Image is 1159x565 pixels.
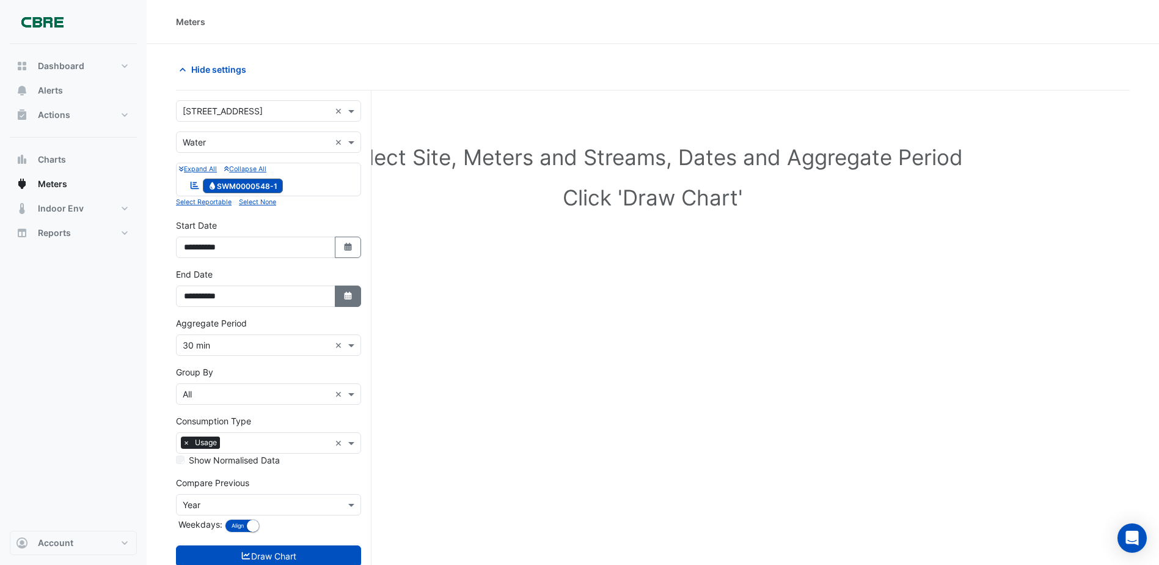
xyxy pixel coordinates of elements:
app-icon: Actions [16,109,28,121]
app-icon: Alerts [16,84,28,97]
button: Alerts [10,78,137,103]
span: × [181,437,192,449]
label: Weekdays: [176,518,222,531]
label: Aggregate Period [176,317,247,330]
span: SWM0000548-1 [203,179,283,193]
h1: Select Site, Meters and Streams, Dates and Aggregate Period [196,144,1110,170]
fa-icon: Water [208,181,217,190]
span: Indoor Env [38,202,84,215]
h1: Click 'Draw Chart' [196,185,1110,210]
app-icon: Meters [16,178,28,190]
span: Clear [335,136,345,149]
fa-icon: Select Date [343,291,354,301]
span: Account [38,537,73,549]
label: Start Date [176,219,217,232]
button: Account [10,531,137,555]
label: Group By [176,366,213,379]
small: Collapse All [224,165,266,173]
span: Meters [38,178,67,190]
span: Clear [335,388,345,401]
span: Charts [38,153,66,166]
button: Hide settings [176,59,254,80]
fa-icon: Select Date [343,242,354,253]
span: Clear [335,339,345,352]
button: Expand All [179,163,217,174]
app-icon: Dashboard [16,60,28,72]
span: Alerts [38,84,63,97]
button: Indoor Env [10,196,137,221]
button: Select Reportable [176,196,232,207]
fa-icon: Reportable [189,180,200,190]
app-icon: Indoor Env [16,202,28,215]
label: Compare Previous [176,476,249,489]
small: Select None [239,198,276,206]
div: Meters [176,15,205,28]
span: Clear [335,105,345,117]
span: Clear [335,437,345,449]
app-icon: Reports [16,227,28,239]
span: Usage [192,437,220,449]
label: End Date [176,268,213,281]
div: Open Intercom Messenger [1117,523,1147,553]
button: Reports [10,221,137,245]
button: Meters [10,172,137,196]
button: Collapse All [224,163,266,174]
label: Show Normalised Data [189,454,280,467]
label: Consumption Type [176,415,251,427]
span: Actions [38,109,70,121]
span: Reports [38,227,71,239]
span: Hide settings [191,63,246,76]
img: Company Logo [15,10,70,34]
button: Actions [10,103,137,127]
button: Select None [239,196,276,207]
button: Dashboard [10,54,137,78]
span: Dashboard [38,60,84,72]
app-icon: Charts [16,153,28,166]
small: Select Reportable [176,198,232,206]
small: Expand All [179,165,217,173]
button: Charts [10,147,137,172]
